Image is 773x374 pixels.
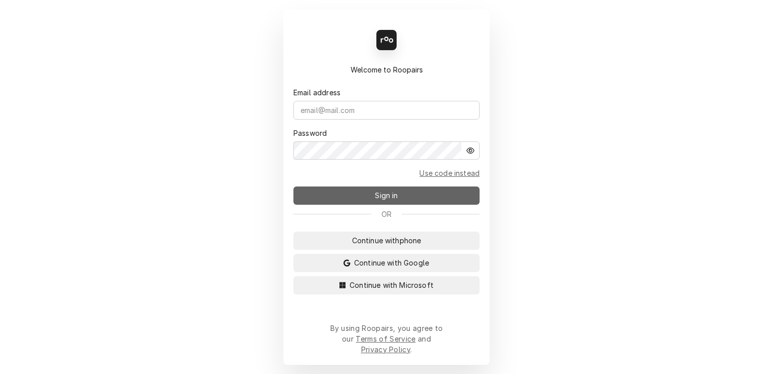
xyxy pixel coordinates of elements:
a: Privacy Policy [361,345,410,354]
div: By using Roopairs, you agree to our and . [330,323,443,355]
a: Terms of Service [356,334,415,343]
button: Continue with Google [293,254,480,272]
span: Continue with phone [350,235,423,246]
input: email@mail.com [293,101,480,120]
div: Or [293,209,480,219]
button: Sign in [293,186,480,205]
button: Continue withphone [293,232,480,250]
div: Welcome to Roopairs [293,64,480,75]
button: Continue with Microsoft [293,276,480,294]
label: Email address [293,87,340,98]
label: Password [293,128,327,138]
span: Sign in [373,190,400,201]
span: Continue with Microsoft [348,280,436,290]
span: Continue with Google [352,257,431,268]
a: Go to Email and code form [419,168,480,178]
